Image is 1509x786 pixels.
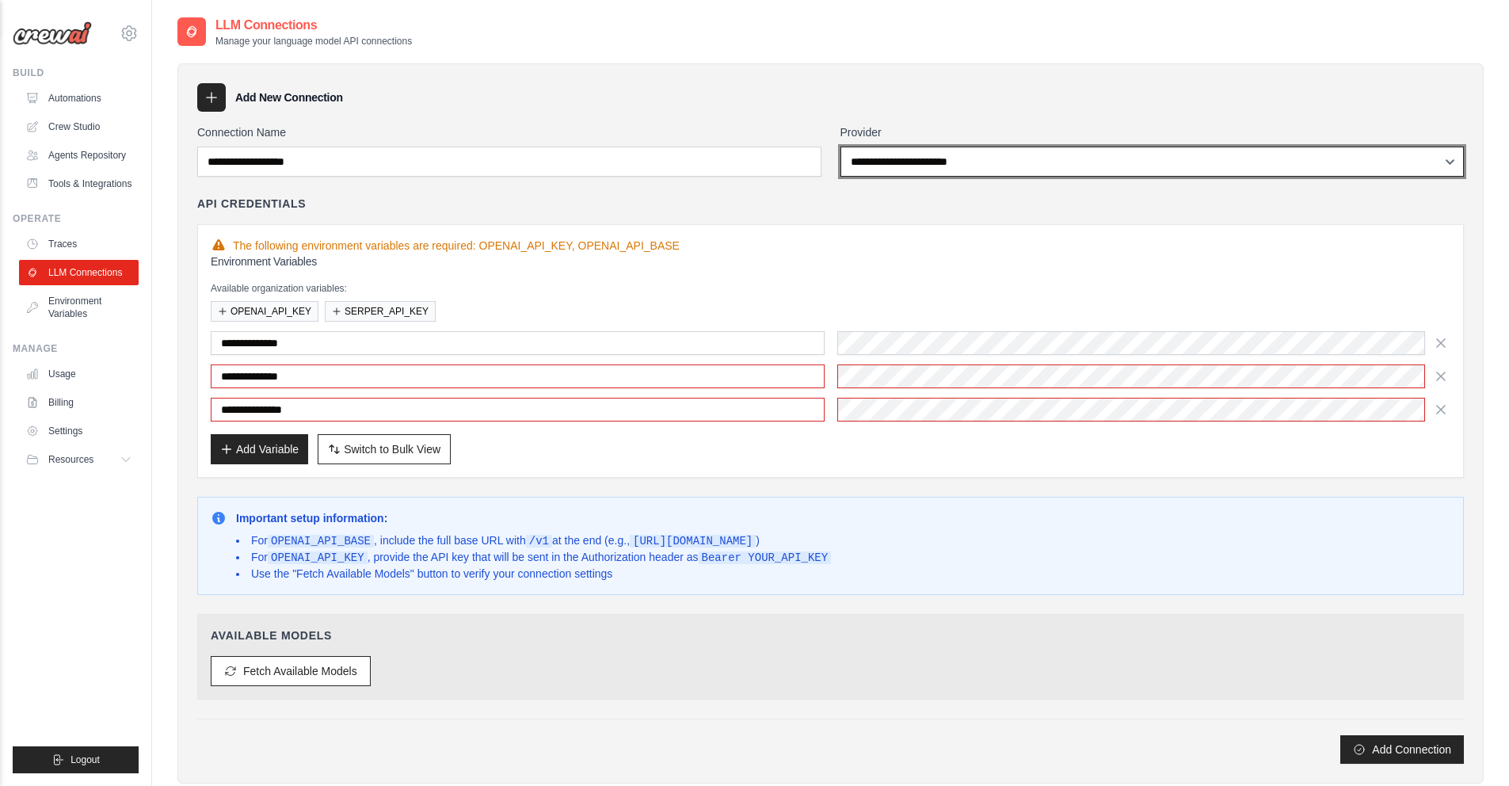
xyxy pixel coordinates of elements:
a: Agents Repository [19,143,139,168]
a: LLM Connections [19,260,139,285]
code: [URL][DOMAIN_NAME] [630,535,756,548]
h4: API Credentials [197,196,306,212]
li: For , include the full base URL with at the end (e.g., ) [236,532,831,549]
label: Provider [840,124,1465,140]
p: Manage your language model API connections [215,35,412,48]
span: Switch to Bulk View [344,441,440,457]
h3: Add New Connection [235,90,343,105]
button: Fetch Available Models [211,656,371,686]
h4: Available Models [211,628,1450,643]
img: Logo [13,21,92,45]
code: Bearer YOUR_API_KEY [699,551,832,564]
span: Resources [48,453,93,466]
button: Add Connection [1340,735,1464,764]
p: Available organization variables: [211,282,1450,295]
button: Switch to Bulk View [318,434,451,464]
button: Add Variable [211,434,308,464]
span: Logout [70,754,100,766]
h3: Environment Variables [211,254,1450,269]
button: Resources [19,447,139,472]
code: OPENAI_API_BASE [268,535,374,548]
div: Operate [13,212,139,225]
a: Settings [19,418,139,444]
a: Billing [19,390,139,415]
div: Build [13,67,139,79]
a: Crew Studio [19,114,139,139]
a: Usage [19,361,139,387]
li: Use the "Fetch Available Models" button to verify your connection settings [236,566,831,582]
a: Environment Variables [19,288,139,326]
code: OPENAI_API_KEY [268,551,368,564]
strong: Important setup information: [236,512,387,525]
label: Connection Name [197,124,821,140]
a: Automations [19,86,139,111]
button: Logout [13,746,139,773]
div: The following environment variables are required: OPENAI_API_KEY, OPENAI_API_BASE [211,238,1450,254]
h2: LLM Connections [215,16,412,35]
a: Tools & Integrations [19,171,139,196]
code: /v1 [526,535,552,548]
li: For , provide the API key that will be sent in the Authorization header as [236,549,831,566]
button: OPENAI_API_KEY [211,301,318,322]
div: Manage [13,342,139,355]
a: Traces [19,231,139,257]
button: SERPER_API_KEY [325,301,436,322]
